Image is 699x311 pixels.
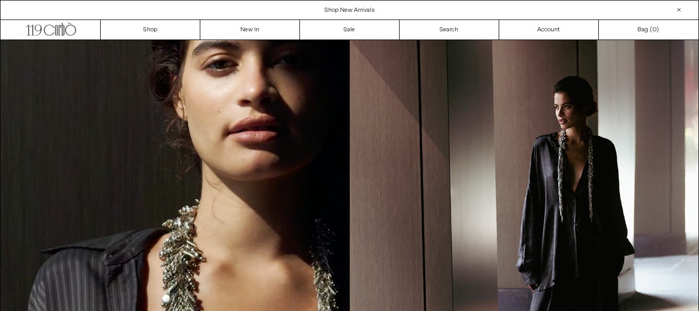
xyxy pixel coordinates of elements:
a: New In [200,20,300,40]
a: Search [400,20,499,40]
span: ) [652,25,659,34]
a: Shop New Arrivals [325,6,375,14]
a: Bag () [599,20,698,40]
a: Shop [101,20,200,40]
a: Account [499,20,599,40]
span: 0 [652,26,656,34]
a: Sale [300,20,400,40]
